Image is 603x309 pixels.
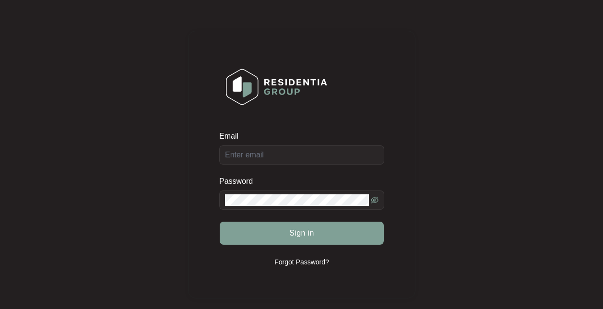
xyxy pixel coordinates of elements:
p: Forgot Password? [274,257,329,267]
span: eye-invisible [371,196,378,204]
label: Email [219,131,245,141]
img: Login Logo [220,62,333,111]
label: Password [219,177,260,186]
input: Email [219,145,384,165]
span: Sign in [289,227,314,239]
input: Password [225,194,369,206]
button: Sign in [220,222,384,245]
